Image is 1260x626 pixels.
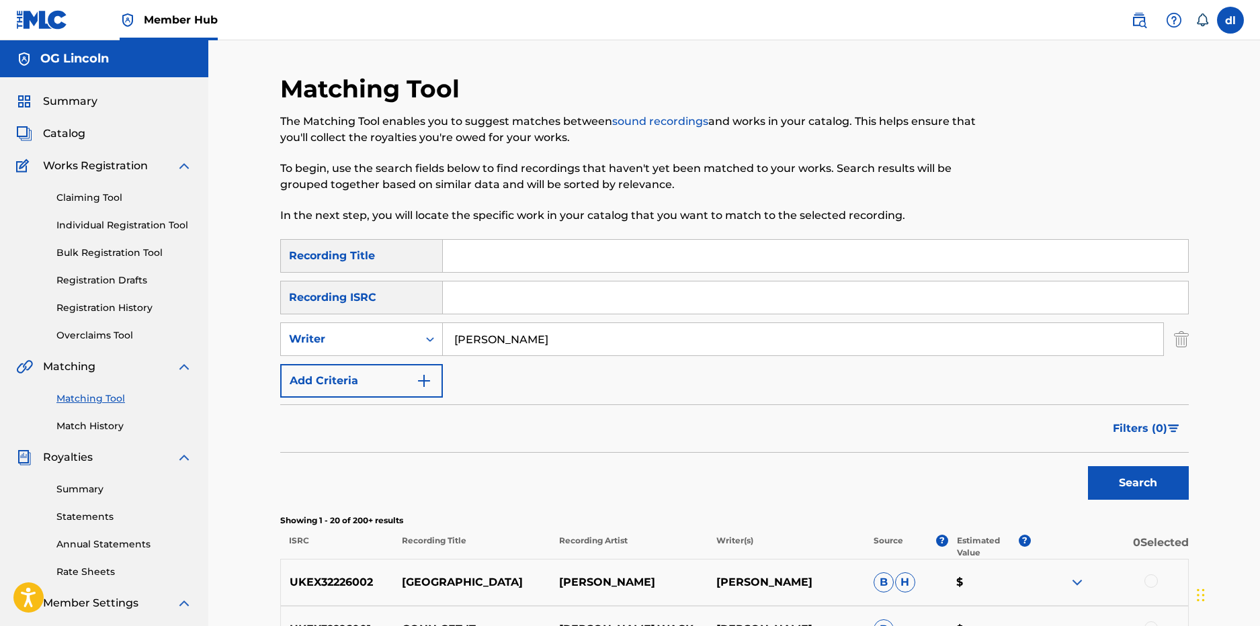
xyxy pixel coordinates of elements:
[16,126,85,142] a: CatalogCatalog
[280,239,1189,506] form: Search Form
[43,449,93,465] span: Royalties
[16,93,97,109] a: SummarySummary
[16,359,33,375] img: Matching
[1217,7,1244,34] div: User Menu
[56,218,192,232] a: Individual Registration Tool
[56,482,192,496] a: Summary
[708,574,865,590] p: [PERSON_NAME]
[16,93,32,109] img: Summary
[1168,424,1179,433] img: filter
[948,574,1031,590] p: $
[874,535,903,559] p: Source
[280,74,466,104] h2: Matching Tool
[1069,574,1085,590] img: expand
[1222,414,1260,522] iframe: Resource Center
[612,115,708,128] a: sound recordings
[1105,412,1189,445] button: Filters (0)
[120,12,136,28] img: Top Rightsholder
[1113,420,1167,437] span: Filters ( 0 )
[1131,12,1147,28] img: search
[280,208,980,224] p: In the next step, you will locate the specific work in your catalog that you want to match to the...
[16,51,32,67] img: Accounts
[43,359,95,375] span: Matching
[56,191,192,205] a: Claiming Tool
[1031,535,1188,559] p: 0 Selected
[176,158,192,174] img: expand
[176,359,192,375] img: expand
[56,328,192,343] a: Overclaims Tool
[416,373,432,389] img: 9d2ae6d4665cec9f34b9.svg
[176,449,192,465] img: expand
[280,515,1189,527] p: Showing 1 - 20 of 200+ results
[56,301,192,315] a: Registration History
[43,158,148,174] span: Works Registration
[56,537,192,551] a: Annual Statements
[957,535,1019,559] p: Estimated Value
[280,364,443,398] button: Add Criteria
[289,331,410,347] div: Writer
[874,572,894,592] span: B
[1088,466,1189,500] button: Search
[1193,562,1260,626] iframe: Chat Widget
[280,535,393,559] p: ISRC
[1195,13,1209,27] div: Notifications
[16,126,32,142] img: Catalog
[16,449,32,465] img: Royalties
[56,419,192,433] a: Match History
[392,535,550,559] p: Recording Title
[281,574,394,590] p: UKEX32226002
[56,565,192,579] a: Rate Sheets
[708,535,865,559] p: Writer(s)
[1019,535,1031,547] span: ?
[550,574,708,590] p: [PERSON_NAME]
[56,273,192,287] a: Registration Drafts
[1161,7,1187,34] div: Help
[550,535,708,559] p: Recording Artist
[280,114,980,146] p: The Matching Tool enables you to suggest matches between and works in your catalog. This helps en...
[280,161,980,193] p: To begin, use the search fields below to find recordings that haven't yet been matched to your wo...
[1126,7,1152,34] a: Public Search
[936,535,948,547] span: ?
[40,51,109,66] h5: OG Lincoln
[1166,12,1182,28] img: help
[43,595,138,611] span: Member Settings
[176,595,192,611] img: expand
[895,572,915,592] span: H
[1174,322,1189,356] img: Delete Criterion
[1197,575,1205,615] div: Drag
[393,574,550,590] p: [GEOGRAPHIC_DATA]
[56,392,192,406] a: Matching Tool
[43,93,97,109] span: Summary
[144,12,218,28] span: Member Hub
[43,126,85,142] span: Catalog
[16,158,34,174] img: Works Registration
[56,246,192,260] a: Bulk Registration Tool
[56,510,192,524] a: Statements
[16,10,68,30] img: MLC Logo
